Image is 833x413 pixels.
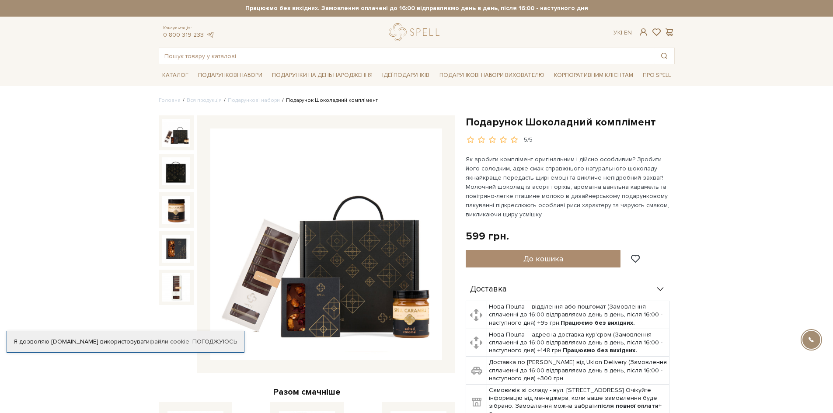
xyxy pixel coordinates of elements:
a: En [624,29,632,36]
button: Пошук товару у каталозі [654,48,674,64]
a: Каталог [159,69,192,82]
a: Вся продукція [187,97,222,104]
a: Подарункові набори [228,97,280,104]
a: Подарункові набори [195,69,266,82]
div: Ук [613,29,632,37]
h1: Подарунок Шоколадний комплімент [466,115,675,129]
td: Нова Пошта – відділення або поштомат (Замовлення сплаченні до 16:00 відправляємо день в день, піс... [487,301,669,329]
a: Подарунки на День народження [268,69,376,82]
a: Подарункові набори вихователю [436,68,548,83]
a: Ідеї подарунків [379,69,433,82]
a: Корпоративним клієнтам [551,68,637,83]
span: Доставка [470,285,507,293]
img: Подарунок Шоколадний комплімент [162,157,190,185]
img: Подарунок Шоколадний комплімент [162,273,190,301]
a: Погоджуюсь [192,338,237,346]
img: Подарунок Шоколадний комплімент [162,235,190,263]
img: Подарунок Шоколадний комплімент [210,128,442,360]
span: | [621,29,622,36]
span: Консультація: [163,25,215,31]
div: 599 грн. [466,229,509,243]
img: Подарунок Шоколадний комплімент [162,196,190,224]
li: Подарунок Шоколадний комплімент [280,97,378,104]
img: Подарунок Шоколадний комплімент [162,119,190,147]
a: logo [389,23,443,41]
div: Я дозволяю [DOMAIN_NAME] використовувати [7,338,244,346]
button: До кошика [466,250,621,267]
a: 0 800 319 233 [163,31,204,38]
div: Разом смачніше [159,386,455,398]
div: 5/5 [524,136,533,144]
input: Пошук товару у каталозі [159,48,654,64]
td: Доставка по [PERSON_NAME] від Uklon Delivery (Замовлення сплаченні до 16:00 відправляємо день в д... [487,357,669,385]
b: Працюємо без вихідних. [563,347,637,354]
a: файли cookie [150,338,189,345]
a: Про Spell [639,69,674,82]
p: Як зробити комплімент оригінальним і дійсно особливим? Зробити його солодким, адже смак справжньо... [466,155,671,219]
strong: Працюємо без вихідних. Замовлення оплачені до 16:00 відправляємо день в день, після 16:00 - насту... [159,4,675,12]
a: Головна [159,97,181,104]
b: після повної оплати [598,402,659,410]
a: telegram [206,31,215,38]
span: До кошика [523,254,563,264]
b: Працюємо без вихідних. [561,319,635,326]
td: Нова Пошта – адресна доставка кур'єром (Замовлення сплаченні до 16:00 відправляємо день в день, п... [487,329,669,357]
